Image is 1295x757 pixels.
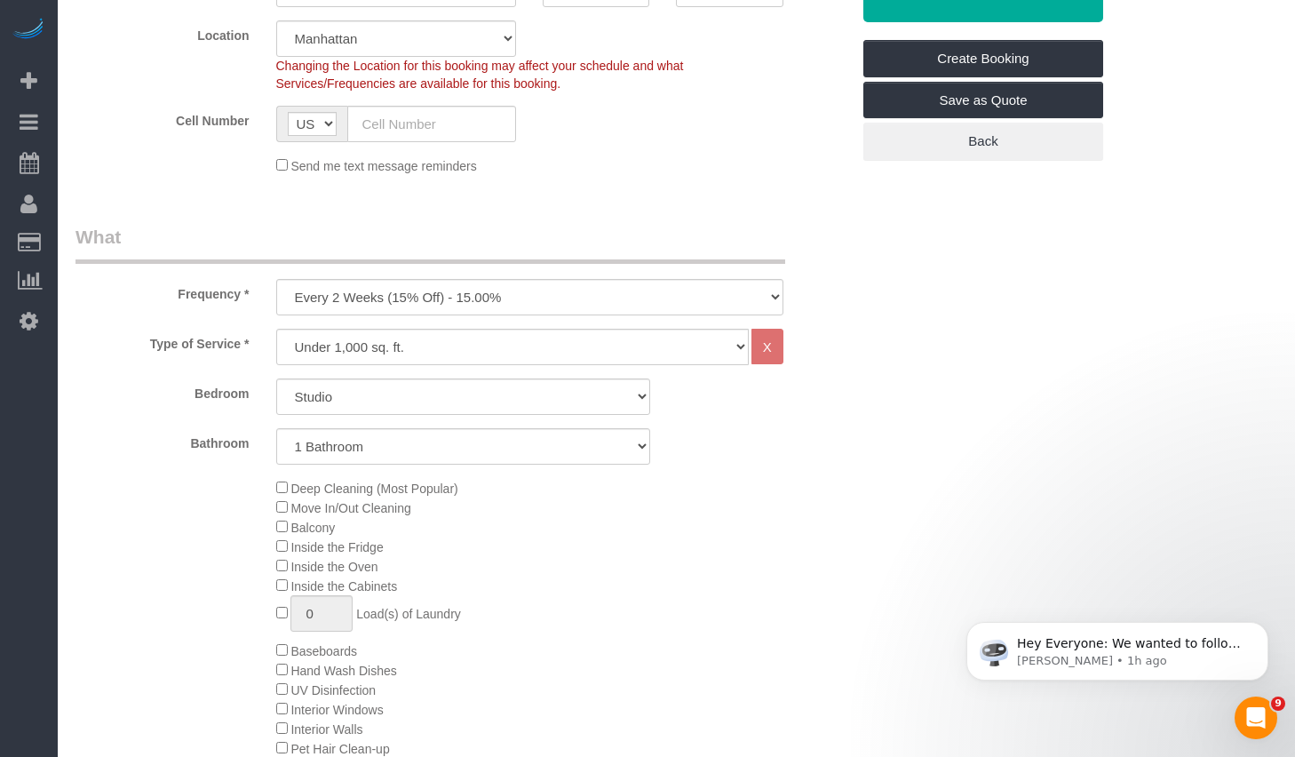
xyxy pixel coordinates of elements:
span: Baseboards [290,644,357,658]
span: Interior Windows [290,703,383,717]
label: Type of Service * [62,329,263,353]
span: Pet Hair Clean-up [290,742,389,756]
span: Changing the Location for this booking may affect your schedule and what Services/Frequencies are... [276,59,684,91]
span: Deep Cleaning (Most Popular) [290,482,457,496]
a: Back [863,123,1103,160]
span: Hand Wash Dishes [290,664,396,678]
label: Cell Number [62,106,263,130]
a: Create Booking [863,40,1103,77]
span: Load(s) of Laundry [356,607,461,621]
label: Location [62,20,263,44]
span: Balcony [290,521,335,535]
span: Interior Walls [290,722,362,737]
label: Bedroom [62,378,263,402]
img: Automaid Logo [11,18,46,43]
span: 9 [1271,697,1285,711]
span: Move In/Out Cleaning [290,501,410,515]
iframe: Intercom notifications message [940,585,1295,709]
a: Save as Quote [863,82,1103,119]
iframe: Intercom live chat [1235,697,1277,739]
legend: What [75,224,785,264]
span: Inside the Oven [290,560,377,574]
input: Cell Number [347,106,517,142]
span: UV Disinfection [290,683,376,697]
span: Inside the Cabinets [290,579,397,594]
span: Send me text message reminders [290,159,476,173]
span: Inside the Fridge [290,540,383,554]
p: Message from Ellie, sent 1h ago [77,68,306,84]
label: Bathroom [62,428,263,452]
span: Hey Everyone: We wanted to follow up and let you know we have been closely monitoring the account... [77,52,304,243]
label: Frequency * [62,279,263,303]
